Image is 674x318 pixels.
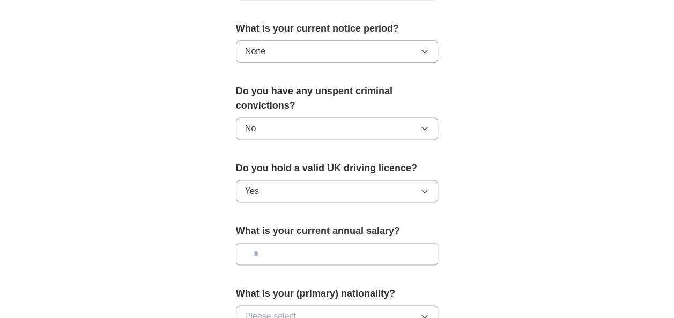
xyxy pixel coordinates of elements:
button: None [236,40,439,63]
label: Do you have any unspent criminal convictions? [236,84,439,113]
span: None [245,45,265,58]
button: No [236,117,439,140]
span: Yes [245,185,259,198]
span: No [245,122,256,135]
label: Do you hold a valid UK driving licence? [236,161,439,176]
label: What is your (primary) nationality? [236,286,439,301]
label: What is your current annual salary? [236,224,439,238]
label: What is your current notice period? [236,21,439,36]
button: Yes [236,180,439,202]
